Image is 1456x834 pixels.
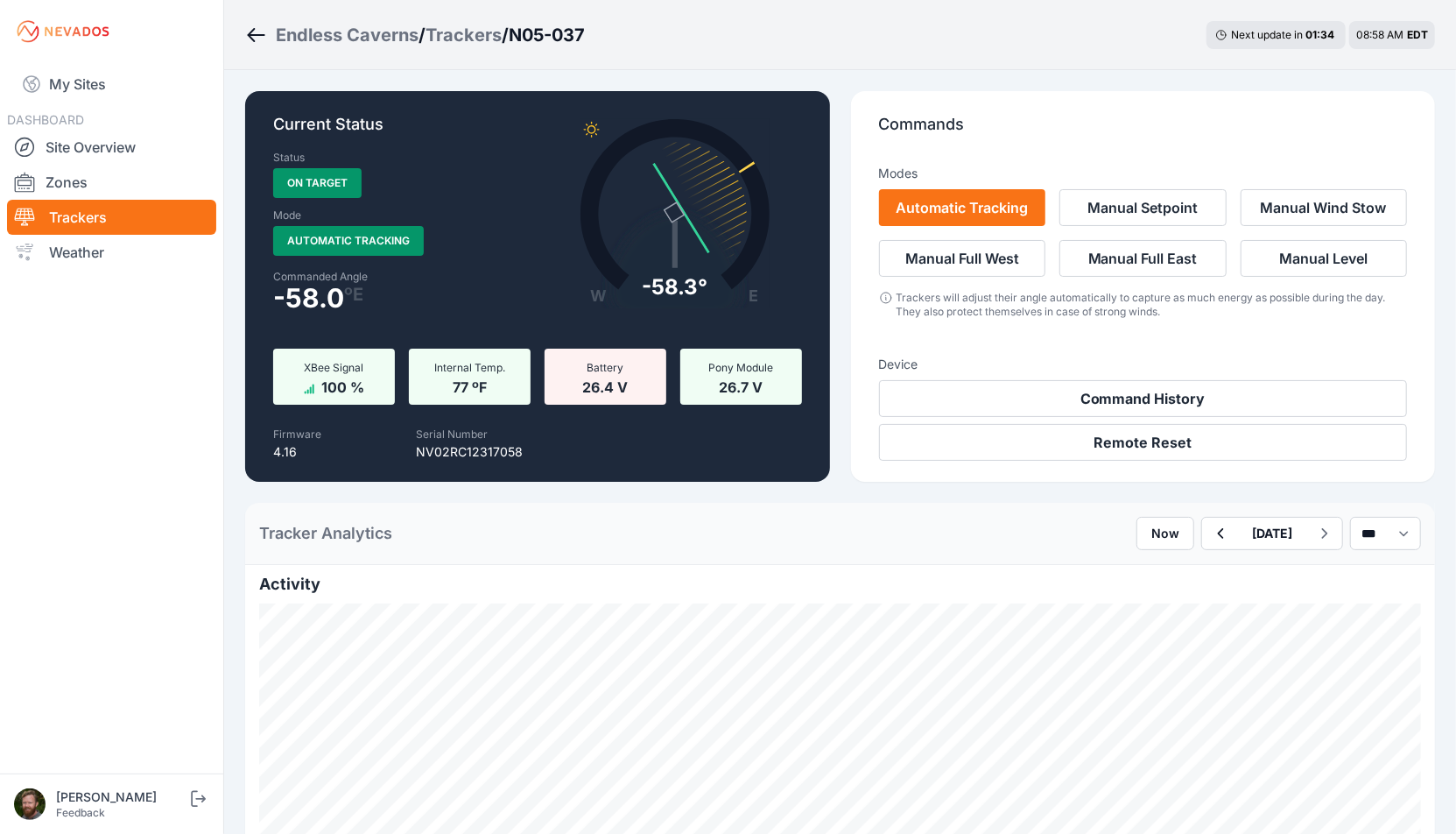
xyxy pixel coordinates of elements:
button: Remote Reset [879,424,1408,461]
button: Now [1136,517,1194,550]
p: Commands [879,112,1408,151]
a: Zones [7,165,216,200]
h3: Device [879,356,1408,373]
label: Firmware [273,428,321,441]
span: 77 ºF [453,375,487,396]
p: Current Status [273,112,802,151]
span: Battery [587,361,623,374]
span: Next update in [1231,28,1303,41]
span: º E [344,287,363,301]
a: Weather [7,235,216,270]
h2: Activity [259,572,1421,597]
span: / [419,23,426,47]
button: Manual Setpoint [1059,189,1227,226]
button: [DATE] [1238,518,1306,549]
button: Manual Wind Stow [1241,189,1408,226]
a: Trackers [7,200,216,235]
a: Trackers [426,23,502,47]
span: Automatic Tracking [273,226,424,256]
a: My Sites [7,63,216,105]
label: Status [273,151,305,165]
h3: N05-037 [509,23,585,47]
span: 26.4 V [582,375,628,396]
span: -58.0 [273,287,344,308]
div: 01 : 34 [1305,28,1337,42]
img: Sam Prest [14,788,46,820]
label: Commanded Angle [273,270,527,284]
span: Pony Module [708,361,773,374]
p: 4.16 [273,443,321,461]
span: / [502,23,509,47]
span: DASHBOARD [7,112,84,127]
span: Internal Temp. [434,361,505,374]
h3: Modes [879,165,918,182]
span: EDT [1407,28,1428,41]
a: Feedback [56,806,105,819]
a: Site Overview [7,130,216,165]
div: Trackers will adjust their angle automatically to capture as much energy as possible during the d... [897,291,1407,319]
button: Manual Level [1241,240,1408,277]
span: XBee Signal [304,361,363,374]
div: [PERSON_NAME] [56,788,187,806]
img: Nevados [14,18,112,46]
span: On Target [273,168,362,198]
h2: Tracker Analytics [259,521,392,546]
span: 08:58 AM [1356,28,1403,41]
span: 26.7 V [719,375,763,396]
span: 100 % [321,375,364,396]
label: Serial Number [416,428,488,441]
nav: Breadcrumb [245,12,585,58]
button: Automatic Tracking [879,189,1046,226]
div: -58.3° [642,273,707,301]
a: Endless Caverns [276,23,419,47]
label: Mode [273,208,301,223]
button: Manual Full West [879,240,1046,277]
button: Command History [879,380,1408,417]
p: NV02RC12317058 [416,443,523,461]
button: Manual Full East [1059,240,1227,277]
